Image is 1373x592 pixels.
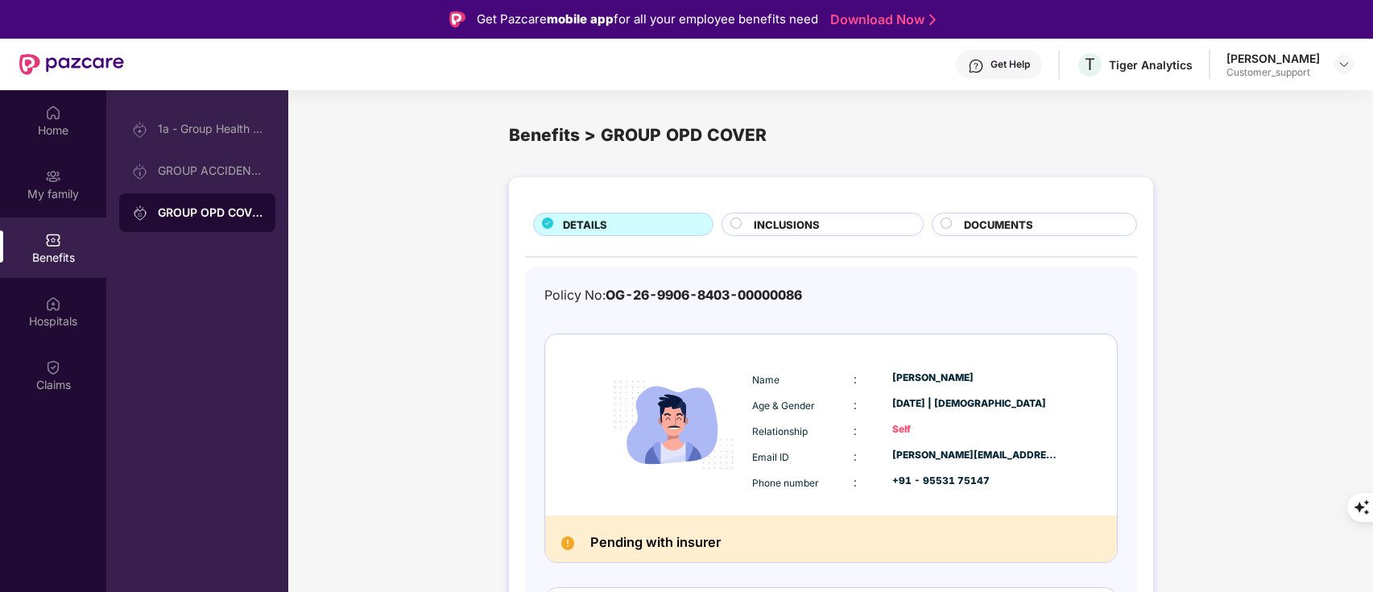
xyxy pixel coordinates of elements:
[854,372,857,386] span: :
[752,425,808,437] span: Relationship
[158,164,263,177] div: GROUP ACCIDENTAL INSURANCE
[892,422,1058,437] div: Self
[854,398,857,412] span: :
[477,10,818,29] div: Get Pazcare for all your employee benefits need
[561,536,574,549] img: Pending
[752,399,815,412] span: Age & Gender
[990,58,1030,71] div: Get Help
[45,359,61,375] img: svg+xml;base64,PHN2ZyBpZD0iQ2xhaW0iIHhtbG5zPSJodHRwOi8vd3d3LnczLm9yZy8yMDAwL3N2ZyIgd2lkdGg9IjIwIi...
[854,449,857,463] span: :
[964,217,1033,233] span: DOCUMENTS
[509,122,1153,149] div: Benefits > GROUP OPD COVER
[892,474,1058,489] div: +91 - 95531 75147
[1085,55,1095,74] span: T
[544,285,802,305] div: Policy No:
[1109,57,1193,72] div: Tiger Analytics
[830,11,931,28] a: Download Now
[754,217,820,233] span: INCLUSIONS
[132,205,148,221] img: svg+xml;base64,PHN2ZyB3aWR0aD0iMjAiIGhlaWdodD0iMjAiIHZpZXdCb3g9IjAgMCAyMCAyMCIgZmlsbD0ibm9uZSIgeG...
[752,374,780,386] span: Name
[892,448,1058,463] div: [PERSON_NAME][EMAIL_ADDRESS][DOMAIN_NAME]
[547,11,614,27] strong: mobile app
[1226,66,1320,79] div: Customer_support
[132,164,148,180] img: svg+xml;base64,PHN2ZyB3aWR0aD0iMjAiIGhlaWdodD0iMjAiIHZpZXdCb3g9IjAgMCAyMCAyMCIgZmlsbD0ibm9uZSIgeG...
[45,168,61,184] img: svg+xml;base64,PHN2ZyB3aWR0aD0iMjAiIGhlaWdodD0iMjAiIHZpZXdCb3g9IjAgMCAyMCAyMCIgZmlsbD0ibm9uZSIgeG...
[606,288,802,303] span: OG-26-9906-8403-00000086
[158,205,263,221] div: GROUP OPD COVER
[158,122,263,135] div: 1a - Group Health Insurance
[45,105,61,121] img: svg+xml;base64,PHN2ZyBpZD0iSG9tZSIgeG1sbnM9Imh0dHA6Ly93d3cudzMub3JnLzIwMDAvc3ZnIiB3aWR0aD0iMjAiIG...
[968,58,984,74] img: svg+xml;base64,PHN2ZyBpZD0iSGVscC0zMngzMiIgeG1sbnM9Imh0dHA6Ly93d3cudzMub3JnLzIwMDAvc3ZnIiB3aWR0aD...
[929,11,936,28] img: Stroke
[892,396,1058,412] div: [DATE] | [DEMOGRAPHIC_DATA]
[19,54,124,75] img: New Pazcare Logo
[590,532,721,554] h2: Pending with insurer
[132,122,148,138] img: svg+xml;base64,PHN2ZyB3aWR0aD0iMjAiIGhlaWdodD0iMjAiIHZpZXdCb3g9IjAgMCAyMCAyMCIgZmlsbD0ibm9uZSIgeG...
[45,232,61,248] img: svg+xml;base64,PHN2ZyBpZD0iQmVuZWZpdHMiIHhtbG5zPSJodHRwOi8vd3d3LnczLm9yZy8yMDAwL3N2ZyIgd2lkdGg9Ij...
[599,350,748,499] img: icon
[892,371,1058,386] div: [PERSON_NAME]
[854,475,857,489] span: :
[752,477,819,489] span: Phone number
[1338,58,1350,71] img: svg+xml;base64,PHN2ZyBpZD0iRHJvcGRvd24tMzJ4MzIiIHhtbG5zPSJodHRwOi8vd3d3LnczLm9yZy8yMDAwL3N2ZyIgd2...
[449,11,465,27] img: Logo
[1226,51,1320,66] div: [PERSON_NAME]
[45,296,61,312] img: svg+xml;base64,PHN2ZyBpZD0iSG9zcGl0YWxzIiB4bWxucz0iaHR0cDovL3d3dy53My5vcmcvMjAwMC9zdmciIHdpZHRoPS...
[752,451,789,463] span: Email ID
[854,424,857,437] span: :
[563,217,607,233] span: DETAILS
